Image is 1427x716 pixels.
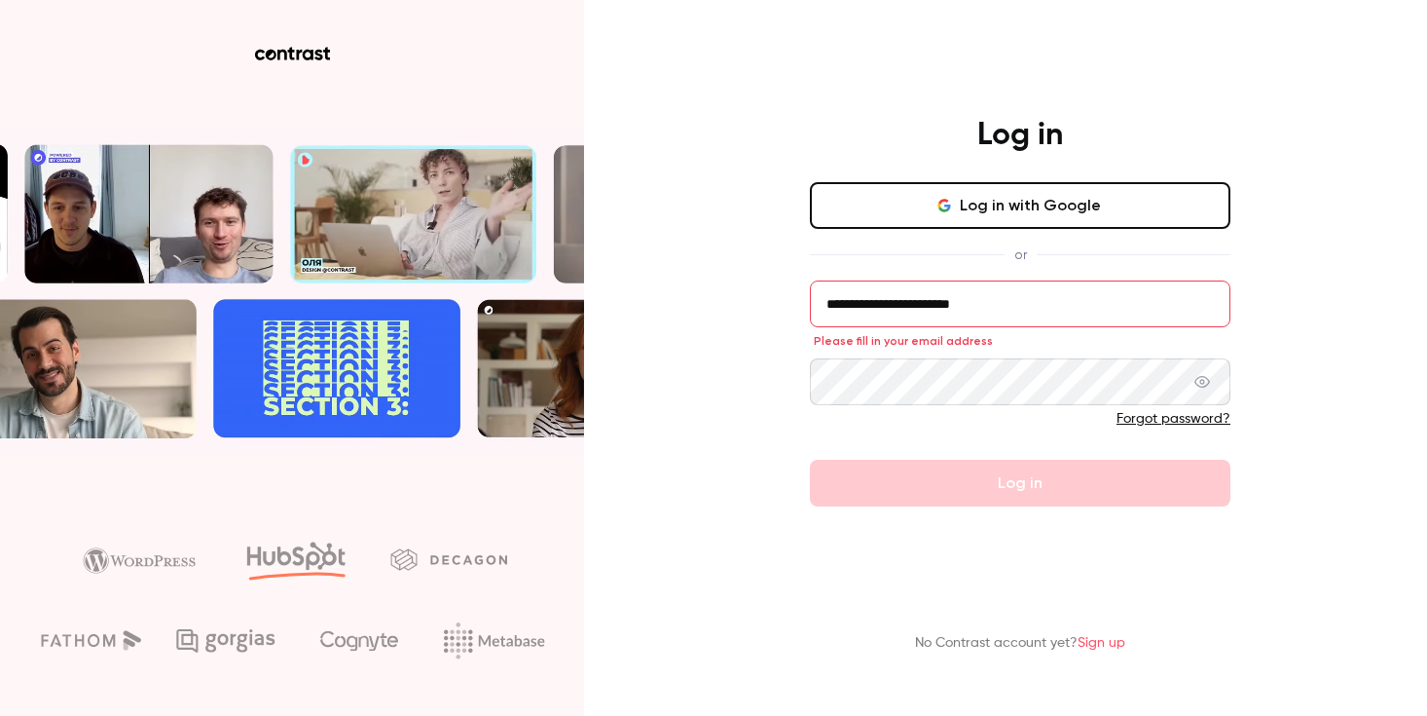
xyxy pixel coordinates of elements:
span: Please fill in your email address [814,333,993,349]
a: Sign up [1078,636,1125,650]
img: decagon [390,548,507,570]
p: No Contrast account yet? [915,633,1125,654]
button: Log in with Google [810,182,1230,229]
span: or [1005,245,1037,265]
h4: Log in [977,116,1063,155]
a: Forgot password? [1116,412,1230,426]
